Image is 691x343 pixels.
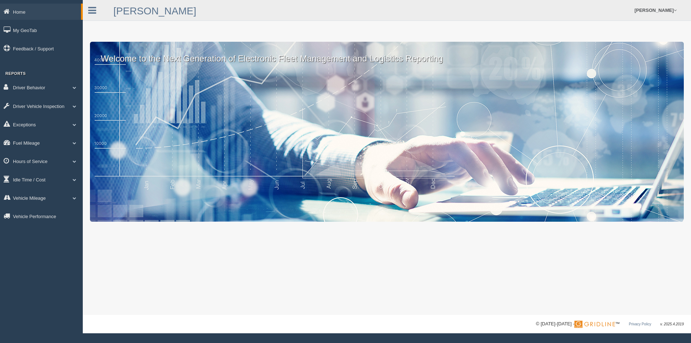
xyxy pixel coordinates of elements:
a: Privacy Policy [629,322,651,326]
p: Welcome to the Next Generation of Electronic Fleet Management and Logistics Reporting [90,42,684,65]
div: © [DATE]-[DATE] - ™ [536,320,684,328]
span: v. 2025.4.2019 [660,322,684,326]
img: Gridline [574,321,615,328]
a: [PERSON_NAME] [113,5,196,17]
